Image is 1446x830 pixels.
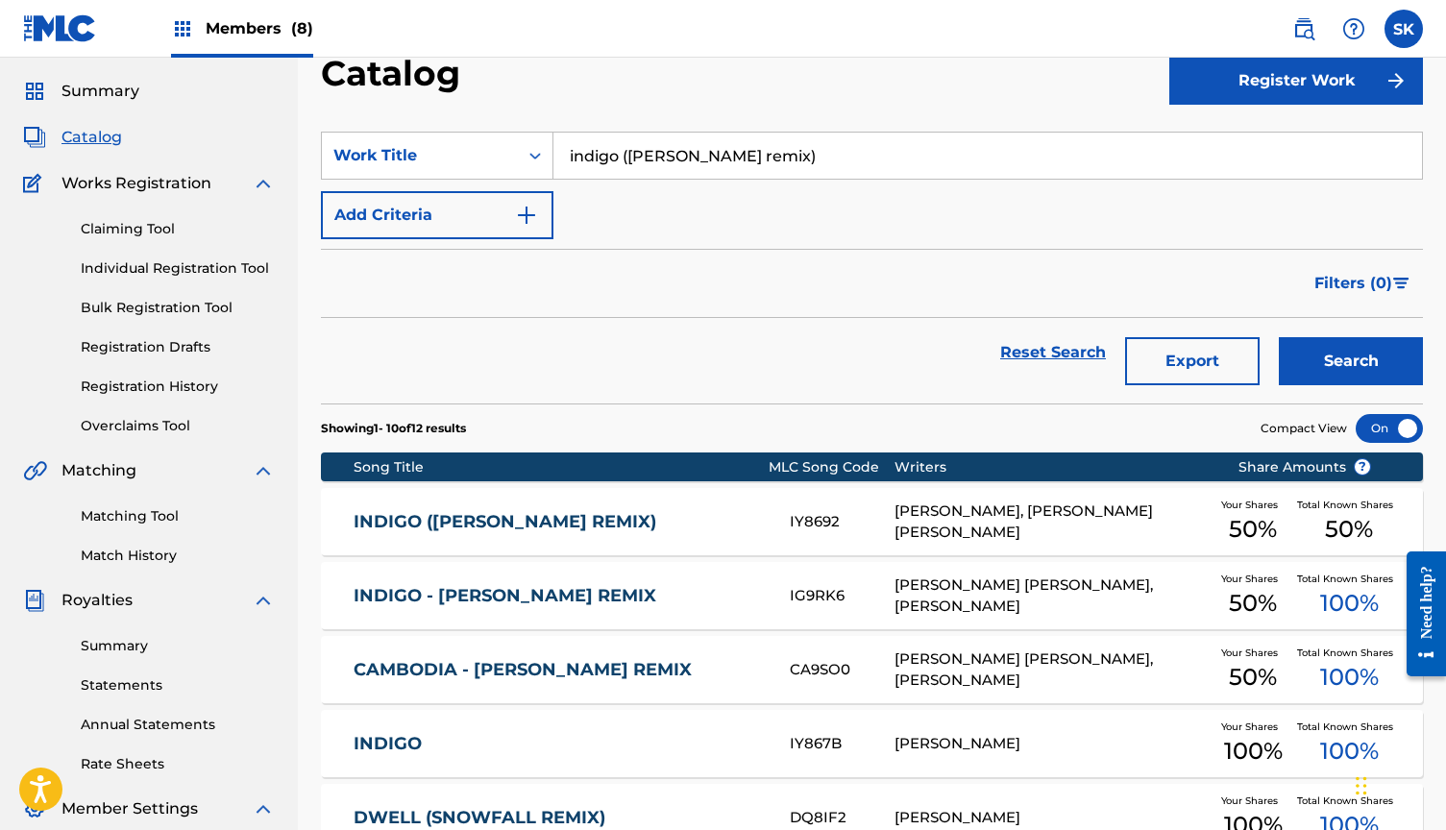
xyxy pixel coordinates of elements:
span: (8) [291,19,313,37]
span: Total Known Shares [1297,720,1401,734]
span: 50 % [1229,660,1277,695]
div: CA9SO0 [790,659,895,681]
span: Works Registration [61,172,211,195]
a: DWELL (SNOWFALL REMIX) [354,807,764,829]
div: [PERSON_NAME] [PERSON_NAME], [PERSON_NAME] [895,648,1209,692]
img: Member Settings [23,797,46,820]
div: Help [1335,10,1373,48]
span: 50 % [1229,586,1277,621]
img: expand [252,797,275,820]
div: IY867B [790,733,895,755]
a: CAMBODIA - [PERSON_NAME] REMIX [354,659,764,681]
a: Overclaims Tool [81,416,275,436]
span: Your Shares [1221,498,1286,512]
span: Your Shares [1221,646,1286,660]
span: Share Amounts [1238,457,1371,477]
img: filter [1393,278,1409,289]
span: Catalog [61,126,122,149]
div: IY8692 [790,511,895,533]
form: Search Form [321,132,1423,403]
div: Drag [1356,757,1367,815]
span: 100 % [1320,734,1379,769]
span: 100 % [1224,734,1283,769]
div: [PERSON_NAME] [PERSON_NAME], [PERSON_NAME] [895,574,1209,618]
a: Matching Tool [81,506,275,526]
span: Total Known Shares [1297,793,1401,808]
img: help [1342,17,1365,40]
img: f7272a7cc735f4ea7f67.svg [1385,69,1408,92]
img: search [1292,17,1315,40]
span: Summary [61,80,139,103]
p: Showing 1 - 10 of 12 results [321,420,466,437]
h2: Catalog [321,52,470,95]
a: INDIGO [354,733,764,755]
a: Registration History [81,377,275,397]
a: SummarySummary [23,80,139,103]
a: INDIGO ([PERSON_NAME] REMIX) [354,511,764,533]
button: Add Criteria [321,191,553,239]
span: Your Shares [1221,793,1286,808]
a: Individual Registration Tool [81,258,275,279]
div: MLC Song Code [769,457,895,477]
img: Top Rightsholders [171,17,194,40]
span: Total Known Shares [1297,572,1401,586]
div: DQ8IF2 [790,807,895,829]
a: Public Search [1285,10,1323,48]
a: Registration Drafts [81,337,275,357]
img: Works Registration [23,172,48,195]
a: INDIGO - [PERSON_NAME] REMIX [354,585,764,607]
a: Annual Statements [81,715,275,735]
div: Work Title [333,144,506,167]
div: Song Title [354,457,769,477]
a: Summary [81,636,275,656]
a: Match History [81,546,275,566]
img: expand [252,589,275,612]
img: Catalog [23,126,46,149]
a: Rate Sheets [81,754,275,774]
span: 100 % [1320,586,1379,621]
button: Register Work [1169,57,1423,105]
span: Compact View [1261,420,1347,437]
span: Filters ( 0 ) [1314,272,1392,295]
iframe: Resource Center [1392,532,1446,696]
span: Your Shares [1221,720,1286,734]
span: Your Shares [1221,572,1286,586]
div: IG9RK6 [790,585,895,607]
img: Matching [23,459,47,482]
button: Export [1125,337,1260,385]
span: Total Known Shares [1297,498,1401,512]
a: Reset Search [991,331,1115,374]
button: Filters (0) [1303,259,1423,307]
img: MLC Logo [23,14,97,42]
span: 50 % [1325,512,1373,547]
iframe: Chat Widget [1350,738,1446,830]
div: [PERSON_NAME] [895,807,1209,829]
span: Royalties [61,589,133,612]
span: ? [1355,459,1370,475]
span: Member Settings [61,797,198,820]
span: Members [206,17,313,39]
span: Total Known Shares [1297,646,1401,660]
span: 100 % [1320,660,1379,695]
button: Search [1279,337,1423,385]
img: expand [252,172,275,195]
img: 9d2ae6d4665cec9f34b9.svg [515,204,538,227]
a: Statements [81,675,275,696]
img: Summary [23,80,46,103]
span: Matching [61,459,136,482]
div: [PERSON_NAME], [PERSON_NAME] [PERSON_NAME] [895,500,1209,544]
a: CatalogCatalog [23,126,122,149]
div: [PERSON_NAME] [895,733,1209,755]
span: 50 % [1229,512,1277,547]
img: Royalties [23,589,46,612]
div: User Menu [1385,10,1423,48]
a: Claiming Tool [81,219,275,239]
img: expand [252,459,275,482]
div: Writers [895,457,1209,477]
a: Bulk Registration Tool [81,298,275,318]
